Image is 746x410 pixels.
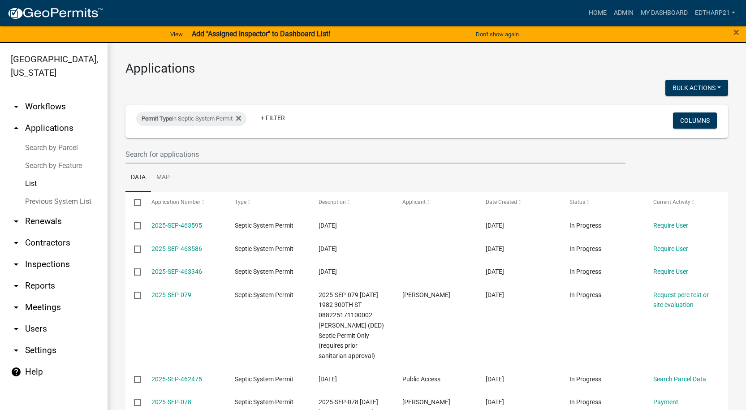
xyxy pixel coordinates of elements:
[569,222,601,229] span: In Progress
[585,4,610,22] a: Home
[486,268,504,275] span: 08/13/2025
[142,115,172,122] span: Permit Type
[235,268,293,275] span: Septic System Permit
[226,192,310,213] datatable-header-cell: Type
[151,398,191,406] a: 2025-SEP-078
[235,291,293,298] span: Septic System Permit
[477,192,561,213] datatable-header-cell: Date Created
[644,192,728,213] datatable-header-cell: Current Activity
[653,398,678,406] a: Payment
[561,192,645,213] datatable-header-cell: Status
[167,27,186,42] a: View
[142,192,226,213] datatable-header-cell: Application Number
[151,245,202,252] a: 2025-SEP-463586
[151,375,202,383] a: 2025-SEP-462475
[235,199,246,205] span: Type
[151,222,202,229] a: 2025-SEP-463595
[653,199,690,205] span: Current Activity
[569,245,601,252] span: In Progress
[319,245,337,252] span: 08/13/2025
[653,291,709,309] a: Request perc test or site evaluation
[125,61,728,76] h3: Applications
[653,245,688,252] a: Require User
[235,375,293,383] span: Septic System Permit
[11,123,22,134] i: arrow_drop_up
[11,216,22,227] i: arrow_drop_down
[569,268,601,275] span: In Progress
[653,222,688,229] a: Require User
[569,375,601,383] span: In Progress
[235,398,293,406] span: Septic System Permit
[486,245,504,252] span: 08/13/2025
[653,268,688,275] a: Require User
[235,222,293,229] span: Septic System Permit
[569,199,585,205] span: Status
[254,110,292,126] a: + Filter
[319,222,337,229] span: 08/14/2025
[11,237,22,248] i: arrow_drop_down
[151,268,202,275] a: 2025-SEP-463346
[402,398,450,406] span: Jaysen Jeppesen
[610,4,637,22] a: Admin
[569,398,601,406] span: In Progress
[11,259,22,270] i: arrow_drop_down
[665,80,728,96] button: Bulk Actions
[733,26,739,39] span: ×
[151,291,191,298] a: 2025-SEP-079
[11,281,22,291] i: arrow_drop_down
[136,112,246,126] div: in Septic System Permit
[569,291,601,298] span: In Progress
[11,302,22,313] i: arrow_drop_down
[319,375,337,383] span: 08/12/2025
[637,4,691,22] a: My Dashboard
[151,164,175,192] a: Map
[402,199,426,205] span: Applicant
[11,345,22,356] i: arrow_drop_down
[235,245,293,252] span: Septic System Permit
[125,192,142,213] datatable-header-cell: Select
[486,199,517,205] span: Date Created
[402,291,450,298] span: Adriana Schnoebelen
[673,112,717,129] button: Columns
[125,145,625,164] input: Search for applications
[11,367,22,377] i: help
[319,268,337,275] span: 08/13/2025
[691,4,739,22] a: EdTharp21
[486,398,504,406] span: 08/11/2025
[310,192,394,213] datatable-header-cell: Description
[125,164,151,192] a: Data
[472,27,522,42] button: Don't show again
[653,375,706,383] a: Search Parcel Data
[151,199,200,205] span: Application Number
[402,375,440,383] span: Public Access
[319,199,346,205] span: Description
[393,192,477,213] datatable-header-cell: Applicant
[192,30,330,38] strong: Add "Assigned Inspector" to Dashboard List!
[11,101,22,112] i: arrow_drop_down
[733,27,739,38] button: Close
[486,291,504,298] span: 08/12/2025
[11,324,22,334] i: arrow_drop_down
[319,291,384,360] span: 2025-SEP-079 08/12/2025 1982 300TH ST 088225171100002 Schnoebelen, Adriana R (DED) Septic Permit ...
[486,222,504,229] span: 08/13/2025
[486,375,504,383] span: 08/12/2025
